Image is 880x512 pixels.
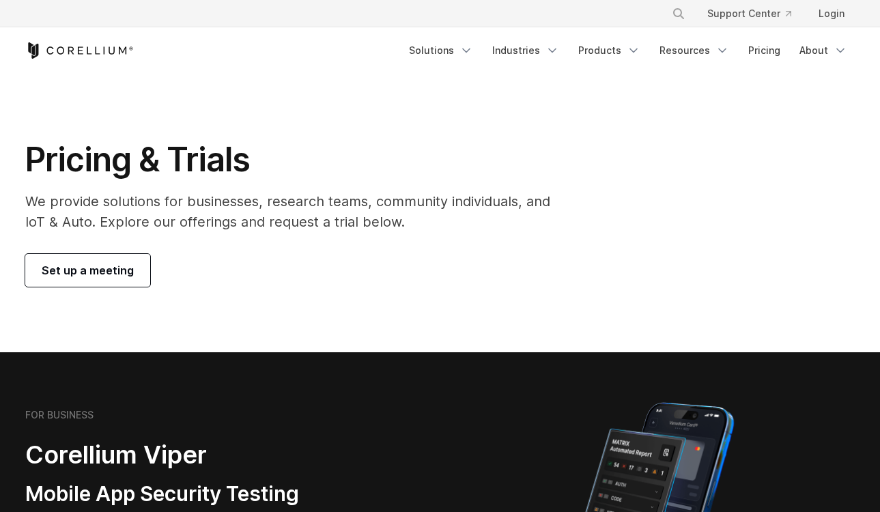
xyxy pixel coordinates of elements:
[570,38,649,63] a: Products
[666,1,691,26] button: Search
[25,254,150,287] a: Set up a meeting
[401,38,855,63] div: Navigation Menu
[484,38,567,63] a: Industries
[740,38,789,63] a: Pricing
[791,38,855,63] a: About
[25,139,569,180] h1: Pricing & Trials
[25,481,375,507] h3: Mobile App Security Testing
[25,191,569,232] p: We provide solutions for businesses, research teams, community individuals, and IoT & Auto. Explo...
[696,1,802,26] a: Support Center
[42,262,134,279] span: Set up a meeting
[25,42,134,59] a: Corellium Home
[401,38,481,63] a: Solutions
[651,38,737,63] a: Resources
[25,409,94,421] h6: FOR BUSINESS
[25,440,375,470] h2: Corellium Viper
[655,1,855,26] div: Navigation Menu
[808,1,855,26] a: Login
